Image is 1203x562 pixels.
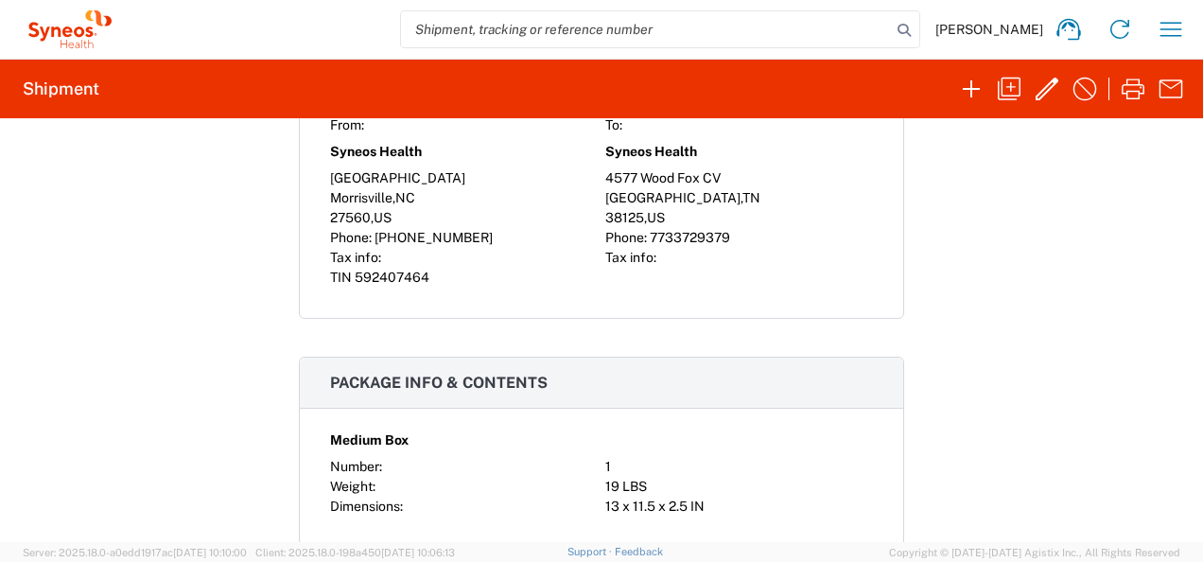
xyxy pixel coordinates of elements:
[741,190,742,205] span: ,
[644,210,647,225] span: ,
[605,142,697,162] span: Syneos Health
[375,230,493,245] span: [PHONE_NUMBER]
[605,190,741,205] span: [GEOGRAPHIC_DATA]
[330,117,364,132] span: From:
[330,142,422,162] span: Syneos Health
[567,546,615,557] a: Support
[255,547,455,558] span: Client: 2025.18.0-198a450
[605,457,873,477] div: 1
[605,497,873,517] div: 13 x 11.5 x 2.5 IN
[330,190,392,205] span: Morrisville
[605,477,873,497] div: 19 LBS
[330,168,598,188] div: [GEOGRAPHIC_DATA]
[615,546,663,557] a: Feedback
[605,117,622,132] span: To:
[23,78,99,100] h2: Shipment
[330,374,548,392] span: Package info & contents
[605,168,873,188] div: 4577 Wood Fox CV
[330,210,371,225] span: 27560
[381,547,455,558] span: [DATE] 10:06:13
[23,547,247,558] span: Server: 2025.18.0-a0edd1917ac
[742,190,760,205] span: TN
[605,210,644,225] span: 38125
[355,270,429,285] span: 592407464
[330,479,375,494] span: Weight:
[392,190,395,205] span: ,
[330,459,382,474] span: Number:
[889,544,1180,561] span: Copyright © [DATE]-[DATE] Agistix Inc., All Rights Reserved
[330,250,381,265] span: Tax info:
[173,547,247,558] span: [DATE] 10:10:00
[605,250,656,265] span: Tax info:
[330,230,372,245] span: Phone:
[371,210,374,225] span: ,
[647,210,665,225] span: US
[650,230,730,245] span: 7733729379
[605,230,647,245] span: Phone:
[401,11,891,47] input: Shipment, tracking or reference number
[330,270,352,285] span: TIN
[395,190,415,205] span: NC
[374,210,392,225] span: US
[935,21,1043,38] span: [PERSON_NAME]
[330,430,409,450] span: Medium Box
[330,499,403,514] span: Dimensions:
